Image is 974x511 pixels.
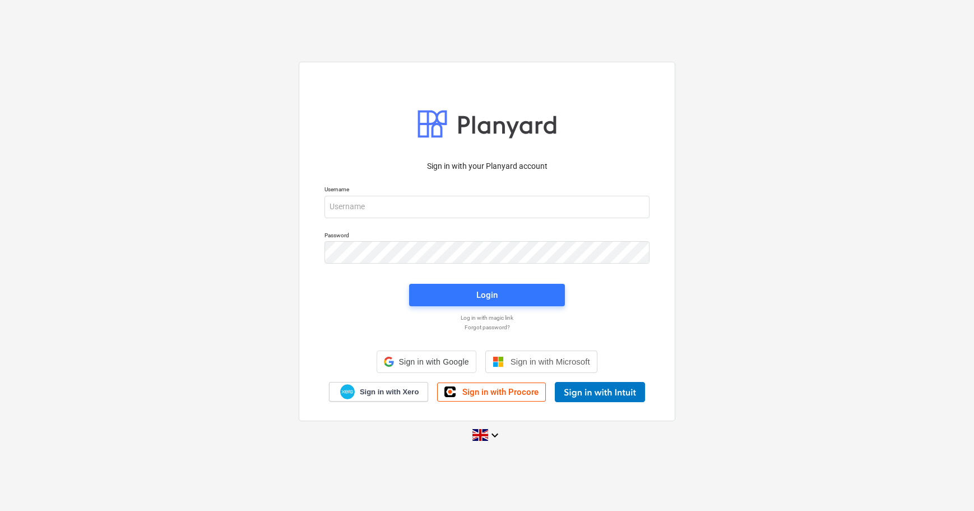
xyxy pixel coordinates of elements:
[437,383,546,402] a: Sign in with Procore
[319,314,655,321] a: Log in with magic link
[398,357,469,366] span: Sign in with Google
[493,356,504,367] img: Microsoft logo
[488,429,502,442] i: keyboard_arrow_down
[462,387,539,397] span: Sign in with Procore
[324,186,650,195] p: Username
[409,284,565,306] button: Login
[324,160,650,172] p: Sign in with your Planyard account
[324,232,650,241] p: Password
[340,384,355,399] img: Xero logo
[360,387,419,397] span: Sign in with Xero
[329,382,429,402] a: Sign in with Xero
[377,351,476,373] div: Sign in with Google
[511,357,590,366] span: Sign in with Microsoft
[319,324,655,331] a: Forgot password?
[476,288,498,302] div: Login
[324,196,650,218] input: Username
